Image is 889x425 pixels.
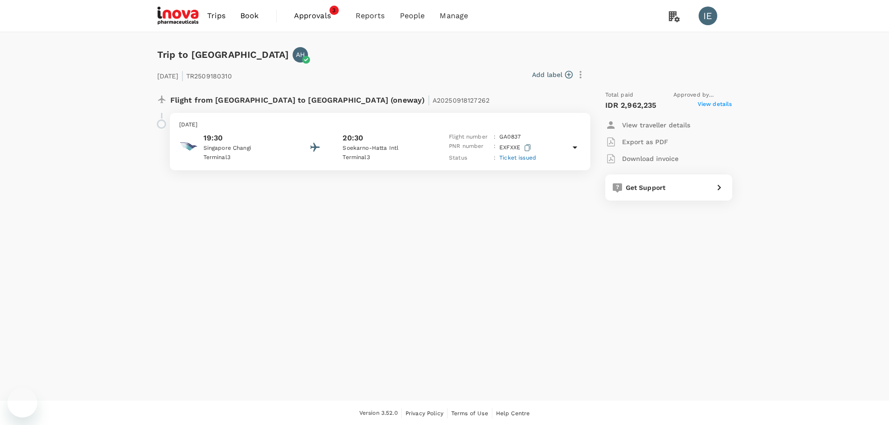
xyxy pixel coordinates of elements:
[203,132,287,144] p: 19:30
[622,137,668,146] p: Export as PDF
[427,93,430,106] span: |
[496,410,530,417] span: Help Centre
[329,6,339,15] span: 3
[179,137,198,156] img: Garuda Indonesia
[605,133,668,150] button: Export as PDF
[343,144,427,153] p: Soekarno-Hatta Intl
[496,408,530,418] a: Help Centre
[203,144,287,153] p: Singapore Changi
[356,10,385,21] span: Reports
[207,10,225,21] span: Trips
[157,6,200,26] img: iNova Pharmaceuticals
[400,10,425,21] span: People
[449,132,490,142] p: Flight number
[449,153,490,163] p: Status
[406,408,443,418] a: Privacy Policy
[605,117,690,133] button: View traveller details
[494,153,496,163] p: :
[494,142,496,153] p: :
[605,150,679,167] button: Download invoice
[605,100,657,111] p: IDR 2,962,235
[698,100,732,111] span: View details
[494,132,496,142] p: :
[699,7,717,25] div: IE
[406,410,443,417] span: Privacy Policy
[433,97,490,104] span: A20250918127262
[532,70,573,79] button: Add label
[157,47,289,62] h6: Trip to [GEOGRAPHIC_DATA]
[343,132,363,144] p: 20:30
[440,10,468,21] span: Manage
[451,408,488,418] a: Terms of Use
[451,410,488,417] span: Terms of Use
[499,132,521,142] p: GA 0837
[181,69,184,82] span: |
[449,142,490,153] p: PNR number
[626,184,666,191] span: Get Support
[170,91,490,107] p: Flight from [GEOGRAPHIC_DATA] to [GEOGRAPHIC_DATA] (oneway)
[294,10,341,21] span: Approvals
[240,10,259,21] span: Book
[622,120,690,130] p: View traveller details
[622,154,679,163] p: Download invoice
[296,50,305,59] p: AH
[343,153,427,162] p: Terminal 3
[359,409,398,418] span: Version 3.52.0
[499,154,536,161] span: Ticket issued
[157,66,232,83] p: [DATE] TR2509180310
[7,388,37,418] iframe: Button to launch messaging window
[499,142,533,153] p: EXFXXE
[605,91,634,100] span: Total paid
[179,120,581,130] p: [DATE]
[203,153,287,162] p: Terminal 3
[673,91,732,100] span: Approved by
